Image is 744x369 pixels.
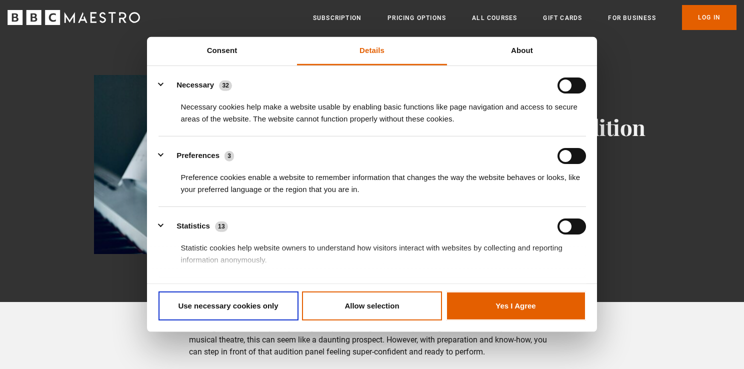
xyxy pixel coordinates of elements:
[608,13,655,23] a: For business
[94,75,362,254] img: A music sheet
[313,13,361,23] a: Subscription
[158,147,240,163] button: Preferences (3)
[297,37,447,65] a: Details
[176,79,214,91] label: Necessary
[7,10,140,25] svg: BBC Maestro
[147,37,297,65] a: Consent
[219,80,232,90] span: 32
[313,5,736,30] nav: Primary
[189,322,555,358] p: If you’re new to musical theatre, this can seem like a daunting prospect. However, with preparati...
[387,13,446,23] a: Pricing Options
[224,151,234,161] span: 3
[158,77,238,93] button: Necessary (32)
[158,218,234,234] button: Statistics (13)
[682,5,736,30] a: Log In
[472,13,517,23] a: All Courses
[176,150,219,161] label: Preferences
[158,93,586,124] div: Necessary cookies help make a website usable by enabling basic functions like page navigation and...
[158,234,586,265] div: Statistic cookies help website owners to understand how visitors interact with websites by collec...
[447,37,597,65] a: About
[215,221,228,231] span: 13
[158,291,298,320] button: Use necessary cookies only
[158,163,586,195] div: Preference cookies enable a website to remember information that changes the way the website beha...
[543,13,582,23] a: Gift Cards
[302,291,442,320] button: Allow selection
[176,220,210,232] label: Statistics
[189,323,493,332] strong: Your agent has called you up and given you some good news: you’ve got an audition.
[446,291,586,320] button: Yes I Agree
